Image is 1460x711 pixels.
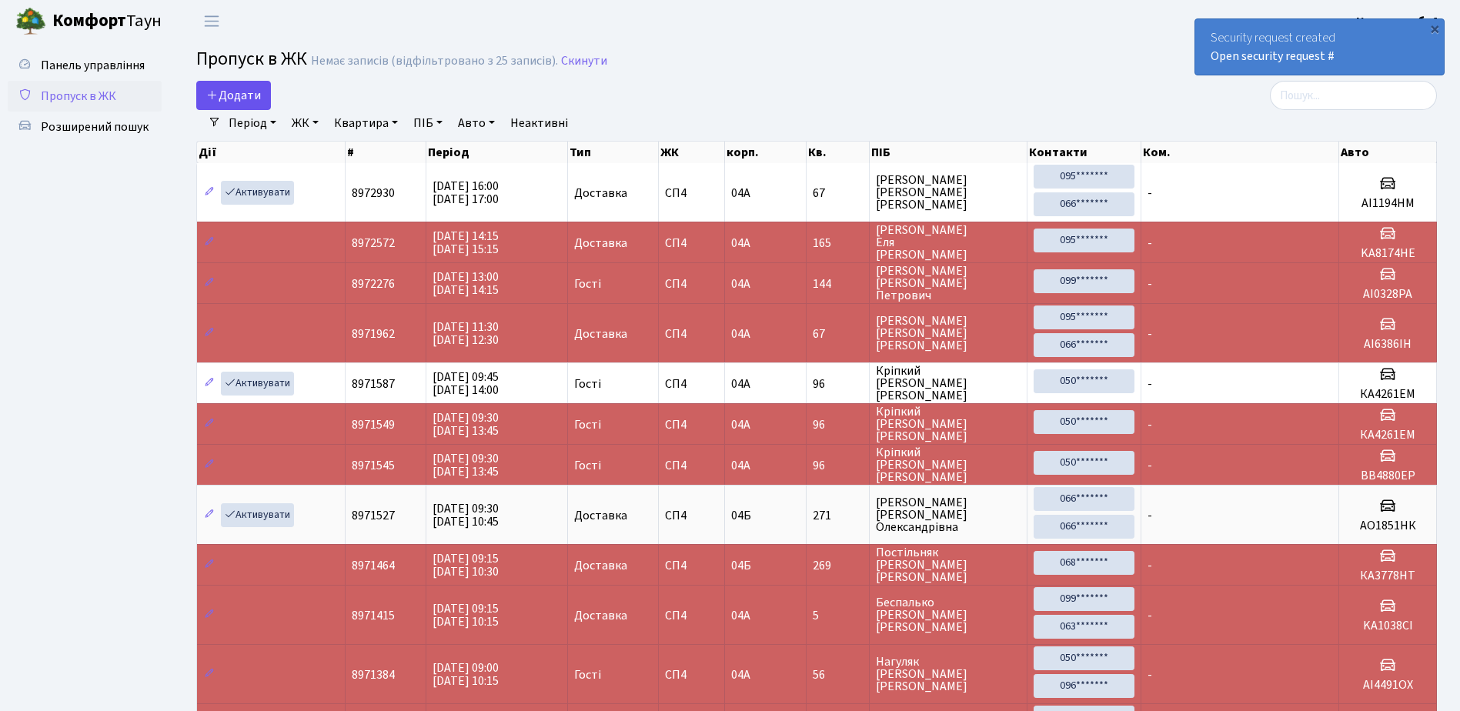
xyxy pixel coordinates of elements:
span: Гості [574,669,601,681]
span: Доставка [574,559,627,572]
th: Кв. [807,142,869,163]
a: Активувати [221,503,294,527]
span: [DATE] 16:00 [DATE] 17:00 [433,178,499,208]
span: 8971587 [352,376,395,392]
a: ЖК [286,110,325,136]
span: Доставка [574,509,627,522]
span: СП4 [665,278,718,290]
span: 8971545 [352,457,395,474]
span: Гості [574,459,601,472]
span: СП4 [665,459,718,472]
span: - [1148,416,1152,433]
span: 04А [731,235,750,252]
h5: АІ4491ОХ [1345,678,1430,693]
a: Активувати [221,372,294,396]
input: Пошук... [1270,81,1437,110]
span: Кріпкий [PERSON_NAME] [PERSON_NAME] [876,365,1021,402]
span: 04А [731,457,750,474]
span: - [1148,275,1152,292]
span: [PERSON_NAME] [PERSON_NAME] [PERSON_NAME] [876,174,1021,211]
span: СП4 [665,419,718,431]
span: Постільняк [PERSON_NAME] [PERSON_NAME] [876,546,1021,583]
span: 8972930 [352,185,395,202]
span: 04Б [731,507,751,524]
h5: KA1038CI [1345,619,1430,633]
span: Панель управління [41,57,145,74]
span: СП4 [665,328,718,340]
span: 04Б [731,557,751,574]
a: Скинути [561,54,607,68]
h5: АІ0328РА [1345,287,1430,302]
span: 04А [731,275,750,292]
span: 04А [731,416,750,433]
span: - [1148,607,1152,624]
span: 04А [731,325,750,342]
span: [DATE] 11:30 [DATE] 12:30 [433,319,499,349]
span: 269 [813,559,862,572]
span: Додати [206,87,261,104]
span: [DATE] 09:30 [DATE] 10:45 [433,500,499,530]
b: Комфорт [52,8,126,33]
span: 96 [813,378,862,390]
span: - [1148,666,1152,683]
span: - [1148,557,1152,574]
span: 8971527 [352,507,395,524]
a: Панель управління [8,50,162,81]
span: Доставка [574,187,627,199]
span: 67 [813,187,862,199]
th: Тип [568,142,660,163]
h5: AI6386IH [1345,337,1430,352]
span: 56 [813,669,862,681]
span: [DATE] 09:30 [DATE] 13:45 [433,409,499,439]
span: [PERSON_NAME] Еля [PERSON_NAME] [876,224,1021,261]
span: - [1148,325,1152,342]
button: Переключити навігацію [192,8,231,34]
th: Період [426,142,568,163]
th: Ком. [1141,142,1339,163]
span: Кріпкий [PERSON_NAME] [PERSON_NAME] [876,446,1021,483]
span: Беспалько [PERSON_NAME] [PERSON_NAME] [876,596,1021,633]
span: СП4 [665,509,718,522]
span: Кріпкий [PERSON_NAME] [PERSON_NAME] [876,406,1021,442]
a: ПІБ [407,110,449,136]
a: Авто [452,110,501,136]
h5: KA8174HE [1345,246,1430,261]
div: Немає записів (відфільтровано з 25 записів). [311,54,558,68]
span: Розширений пошук [41,118,149,135]
span: [DATE] 09:00 [DATE] 10:15 [433,659,499,689]
span: Гості [574,278,601,290]
span: СП4 [665,609,718,622]
a: Квартира [328,110,404,136]
span: 8971384 [352,666,395,683]
h5: КА4261ЕМ [1345,428,1430,442]
th: ЖК [659,142,725,163]
span: [DATE] 14:15 [DATE] 15:15 [433,228,499,258]
span: Доставка [574,609,627,622]
span: 96 [813,459,862,472]
span: СП4 [665,559,718,572]
th: Контакти [1027,142,1141,163]
span: СП4 [665,378,718,390]
span: 04А [731,185,750,202]
span: 144 [813,278,862,290]
span: [PERSON_NAME] [PERSON_NAME] Петрович [876,265,1021,302]
h5: АО1851НК [1345,519,1430,533]
span: - [1148,235,1152,252]
th: Авто [1339,142,1437,163]
div: × [1427,21,1442,36]
span: [DATE] 09:45 [DATE] 14:00 [433,369,499,399]
span: 8971549 [352,416,395,433]
a: Активувати [221,181,294,205]
span: Гості [574,419,601,431]
span: Гості [574,378,601,390]
span: 8972276 [352,275,395,292]
span: [DATE] 09:30 [DATE] 13:45 [433,450,499,480]
span: СП4 [665,187,718,199]
a: Розширений пошук [8,112,162,142]
span: 04А [731,666,750,683]
span: 96 [813,419,862,431]
span: - [1148,457,1152,474]
span: - [1148,507,1152,524]
th: ПІБ [870,142,1027,163]
a: Неактивні [504,110,574,136]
